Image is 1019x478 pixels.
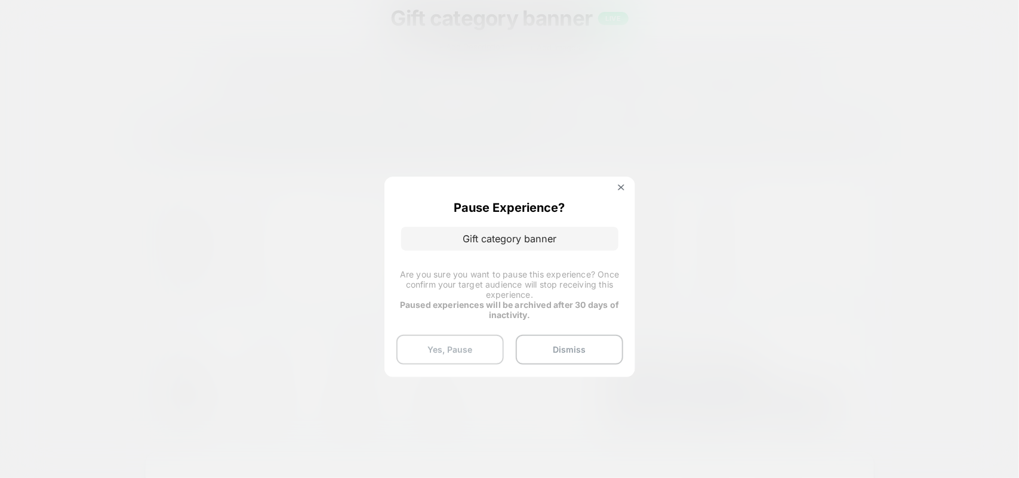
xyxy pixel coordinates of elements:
[516,335,623,365] button: Dismiss
[400,300,619,320] strong: Paused experiences will be archived after 30 days of inactivity.
[454,201,565,215] p: Pause Experience?
[396,335,504,365] button: Yes, Pause
[400,269,619,300] span: Are you sure you want to pause this experience? Once confirm your target audience will stop recei...
[401,227,618,251] p: Gift category banner
[618,184,624,190] img: close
